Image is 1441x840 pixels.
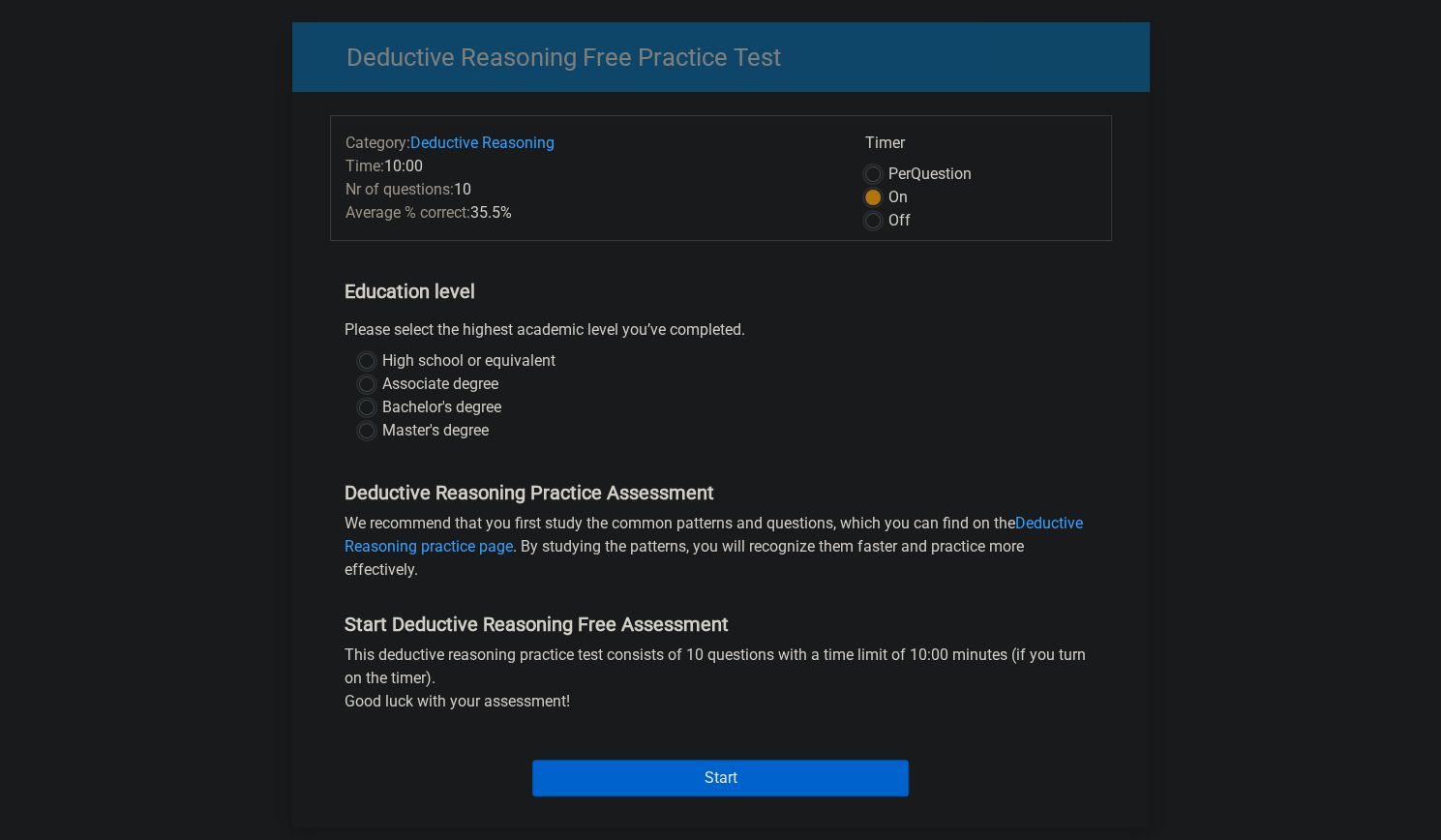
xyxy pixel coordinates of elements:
h5: Education level [345,272,1097,311]
div: 35.5% [331,201,851,225]
span: Per [888,165,911,183]
label: High school or equivalent [382,349,555,373]
h5: Start Deductive Reasoning Free Assessment [345,613,1097,636]
div: This deductive reasoning practice test consists of 10 questions with a time limit of 10:00 minute... [330,644,1112,721]
input: Start [532,760,909,796]
label: Bachelor's degree [382,396,501,419]
h3: Deductive Reasoning Free Practice Test [323,35,1135,73]
div: 10:00 [331,155,851,178]
div: We recommend that you first study the common patterns and questions, which you can find on the . ... [330,512,1112,589]
span: Category: [345,134,410,152]
div: Timer [865,132,1096,163]
label: Off [888,209,911,232]
span: Average % correct: [345,203,470,222]
div: Please select the highest academic level you’ve completed. [330,318,1112,349]
label: Question [888,163,972,186]
span: Time: [345,157,384,175]
label: Master's degree [382,419,489,442]
span: Nr of questions: [345,180,454,198]
h5: Deductive Reasoning Practice Assessment [345,481,1097,504]
a: Deductive Reasoning [410,134,555,152]
label: On [888,186,908,209]
label: Associate degree [382,373,498,396]
div: 10 [331,178,851,201]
